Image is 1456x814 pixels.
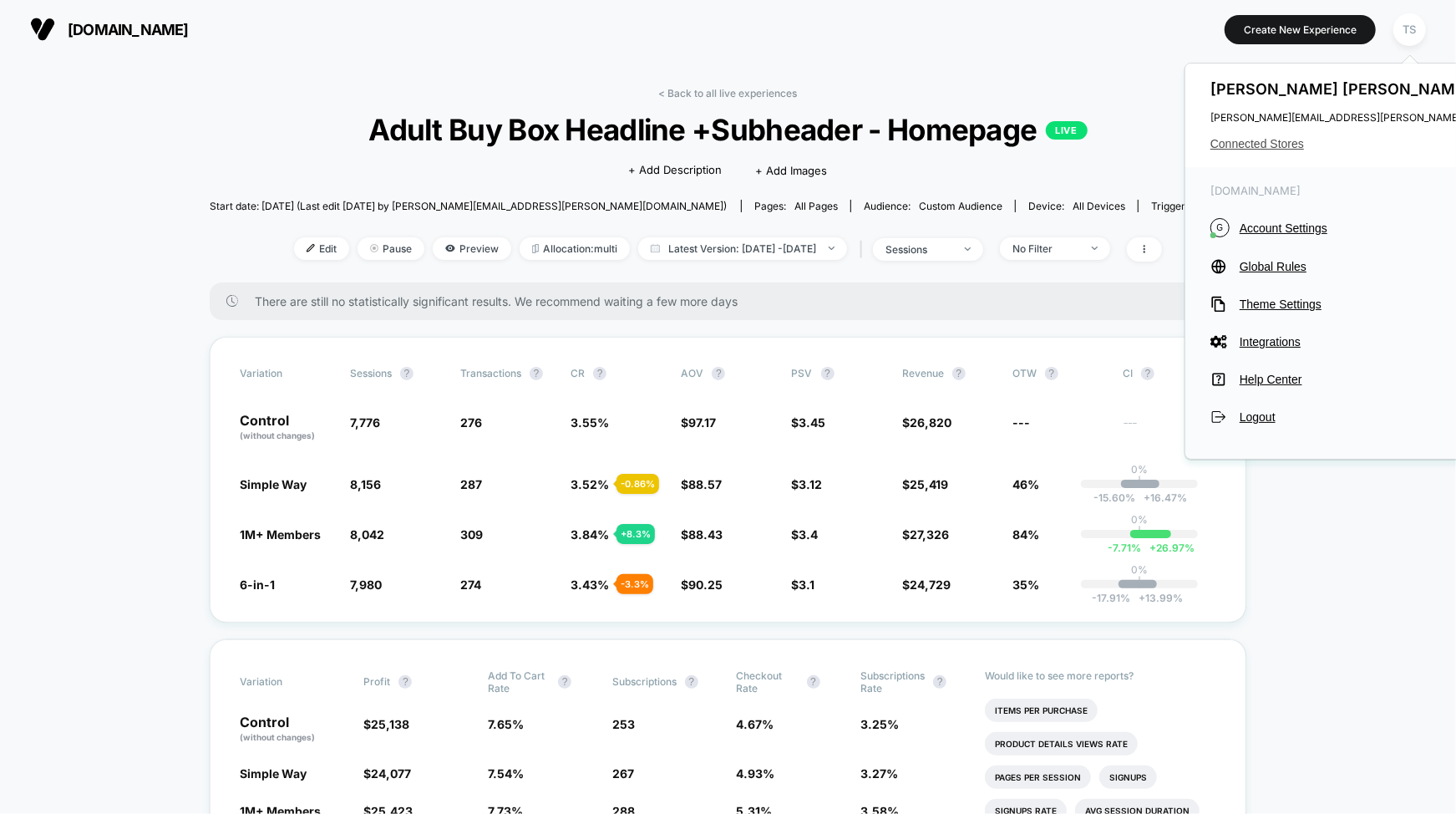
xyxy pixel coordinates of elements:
[1131,592,1184,604] span: 13.99 %
[240,430,315,440] span: (without changes)
[460,477,482,491] span: 287
[681,415,716,430] span: $
[1093,491,1135,504] span: -15.60 %
[1139,592,1146,604] span: +
[755,164,827,177] span: + Add Images
[1225,15,1376,44] button: Create New Experience
[799,477,823,491] span: 3.12
[488,669,550,694] span: Add To Cart Rate
[240,669,332,694] span: Variation
[240,367,332,380] span: Variation
[651,244,660,252] img: calendar
[571,477,609,491] span: 3.52 %
[460,367,521,379] span: Transactions
[1099,766,1157,789] li: Signups
[712,367,725,380] button: ?
[1141,367,1154,380] button: ?
[460,577,481,592] span: 274
[985,699,1098,722] li: Items Per Purchase
[210,200,727,212] span: Start date: [DATE] (Last edit [DATE] by [PERSON_NAME][EMAIL_ADDRESS][PERSON_NAME][DOMAIN_NAME])
[821,367,835,380] button: ?
[628,162,722,179] span: + Add Description
[400,367,413,380] button: ?
[681,367,703,379] span: AOV
[25,16,194,43] button: [DOMAIN_NAME]
[681,477,722,491] span: $
[1073,200,1125,212] span: all devices
[350,577,382,592] span: 7,980
[530,367,543,380] button: ?
[350,367,392,379] span: Sessions
[792,577,815,592] span: $
[370,244,378,252] img: end
[860,669,925,694] span: Subscriptions Rate
[688,577,723,592] span: 90.25
[1108,542,1141,554] span: -7.71 %
[638,237,847,260] span: Latest Version: [DATE] - [DATE]
[1012,577,1039,592] span: 35%
[1123,418,1216,442] span: ---
[371,766,411,781] span: 24,077
[358,237,424,260] span: Pause
[902,477,948,491] span: $
[754,200,838,212] div: Pages:
[864,200,1002,212] div: Audience:
[363,717,409,731] span: $
[363,675,390,688] span: Profit
[792,367,813,379] span: PSV
[294,237,349,260] span: Edit
[965,247,971,251] img: end
[1131,513,1148,526] p: 0%
[255,294,1214,308] span: There are still no statistically significant results. We recommend waiting a few more days
[807,675,820,689] button: ?
[616,474,659,494] div: - 0.86 %
[860,766,898,781] span: 3.27 %
[558,675,571,689] button: ?
[952,367,966,380] button: ?
[681,527,723,542] span: $
[1092,247,1098,250] img: end
[799,527,819,542] span: 3.4
[240,527,321,542] span: 1M+ Members
[1012,367,1104,380] span: OTW
[1138,576,1141,588] p: |
[792,527,819,542] span: $
[1210,218,1230,237] i: G
[688,477,722,491] span: 88.57
[307,244,315,252] img: edit
[1151,200,1246,212] div: Trigger:
[1093,592,1131,604] span: -17.91 %
[910,415,951,430] span: 26,820
[1393,13,1426,46] div: TS
[1149,542,1156,554] span: +
[1131,463,1148,476] p: 0%
[593,367,606,380] button: ?
[681,577,723,592] span: $
[1012,477,1039,491] span: 46%
[433,237,511,260] span: Preview
[30,17,55,42] img: Visually logo
[571,577,609,592] span: 3.43 %
[985,669,1216,682] p: Would like to see more reports?
[659,87,798,99] a: < Back to all live experiences
[350,477,381,491] span: 8,156
[1135,491,1187,504] span: 16.47 %
[1015,200,1138,212] span: Device:
[1045,367,1058,380] button: ?
[612,766,634,781] span: 267
[460,415,482,430] span: 276
[1131,563,1148,576] p: 0%
[240,577,275,592] span: 6-in-1
[799,415,826,430] span: 3.45
[933,675,946,689] button: ?
[919,200,1002,212] span: Custom Audience
[612,717,635,731] span: 253
[520,237,630,260] span: Allocation: multi
[885,243,952,256] div: sessions
[350,415,380,430] span: 7,776
[1388,13,1431,47] button: TS
[902,415,951,430] span: $
[371,717,409,731] span: 25,138
[792,477,823,491] span: $
[737,717,774,731] span: 4.67 %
